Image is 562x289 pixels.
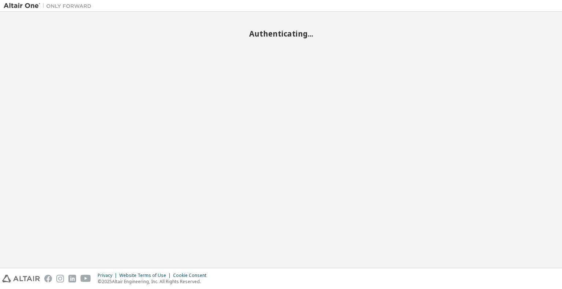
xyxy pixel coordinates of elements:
[44,275,52,282] img: facebook.svg
[98,273,119,278] div: Privacy
[2,275,40,282] img: altair_logo.svg
[4,29,558,38] h2: Authenticating...
[173,273,211,278] div: Cookie Consent
[56,275,64,282] img: instagram.svg
[4,2,95,9] img: Altair One
[68,275,76,282] img: linkedin.svg
[80,275,91,282] img: youtube.svg
[119,273,173,278] div: Website Terms of Use
[98,278,211,285] p: © 2025 Altair Engineering, Inc. All Rights Reserved.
